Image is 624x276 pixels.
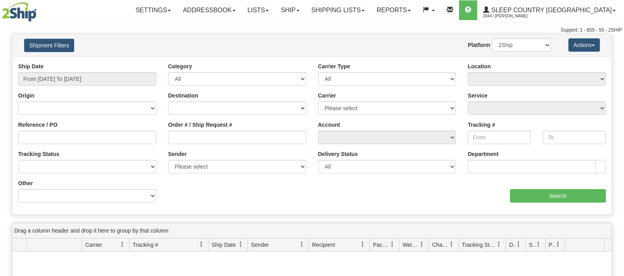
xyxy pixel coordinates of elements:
[568,38,600,52] button: Actions
[468,121,495,129] label: Tracking #
[415,238,429,251] a: Weight filter column settings
[468,131,531,144] input: From
[195,238,208,251] a: Tracking # filter column settings
[371,0,417,20] a: Reports
[242,0,275,20] a: Lists
[129,0,177,20] a: Settings
[532,238,545,251] a: Shipment Issues filter column settings
[386,238,399,251] a: Packages filter column settings
[12,223,612,238] div: grid grouping header
[468,62,491,70] label: Location
[512,238,525,251] a: Delivery Status filter column settings
[606,98,623,178] iframe: chat widget
[85,241,102,249] span: Carrier
[295,238,309,251] a: Sender filter column settings
[168,62,192,70] label: Category
[18,121,58,129] label: Reference / PO
[318,121,340,129] label: Account
[177,0,242,20] a: Addressbook
[318,150,358,158] label: Delivery Status
[318,62,350,70] label: Carrier Type
[18,92,34,100] label: Origin
[477,0,622,20] a: Sleep Country [GEOGRAPHIC_DATA] 2044 / [PERSON_NAME]
[462,241,496,249] span: Tracking Status
[543,131,606,144] input: To
[432,241,449,249] span: Charge
[168,150,187,158] label: Sender
[373,241,390,249] span: Packages
[445,238,458,251] a: Charge filter column settings
[468,92,487,100] label: Service
[275,0,305,20] a: Ship
[468,41,490,49] label: Platform
[24,39,74,52] button: Shipment Filters
[18,150,59,158] label: Tracking Status
[212,241,236,249] span: Ship Date
[2,2,37,22] img: logo2044.jpg
[116,238,129,251] a: Carrier filter column settings
[312,241,335,249] span: Recipient
[468,150,498,158] label: Department
[492,238,506,251] a: Tracking Status filter column settings
[133,241,158,249] span: Tracking #
[551,238,565,251] a: Pickup Status filter column settings
[549,241,555,249] span: Pickup Status
[251,241,269,249] span: Sender
[510,189,606,203] input: Search
[403,241,419,249] span: Weight
[18,62,44,70] label: Ship Date
[168,121,232,129] label: Order # / Ship Request #
[168,92,198,100] label: Destination
[509,241,516,249] span: Delivery Status
[529,241,536,249] span: Shipment Issues
[18,179,33,187] label: Other
[305,0,371,20] a: Shipping lists
[318,92,336,100] label: Carrier
[2,27,622,34] div: Support: 1 - 855 - 55 - 2SHIP
[489,7,612,13] span: Sleep Country [GEOGRAPHIC_DATA]
[483,12,542,20] span: 2044 / [PERSON_NAME]
[234,238,247,251] a: Ship Date filter column settings
[356,238,369,251] a: Recipient filter column settings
